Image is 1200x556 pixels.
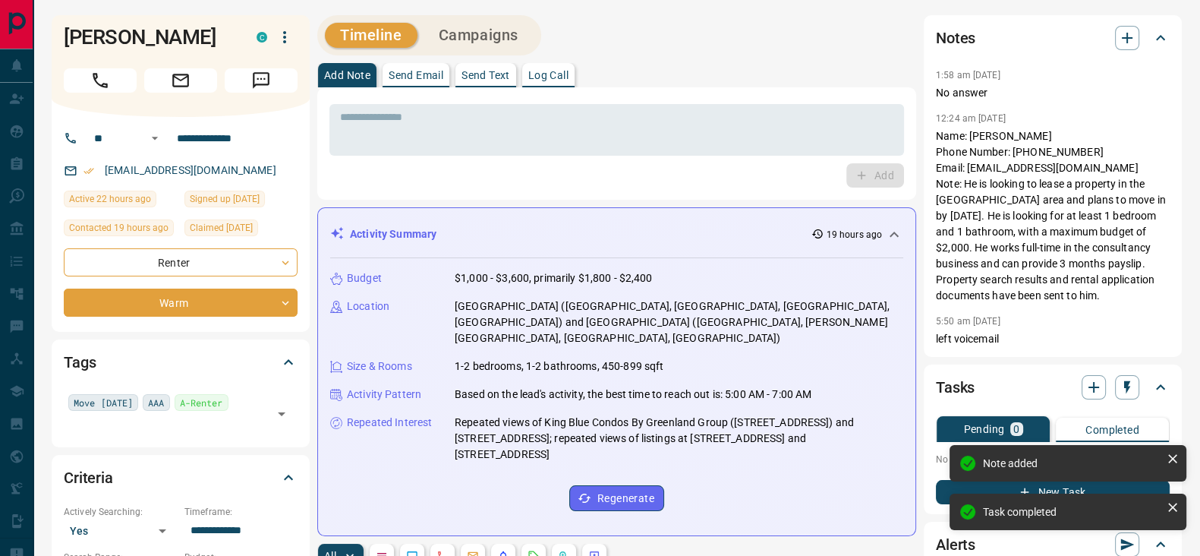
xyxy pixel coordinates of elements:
span: Active 22 hours ago [69,191,151,207]
svg: Email Verified [83,166,94,176]
div: Mon Oct 06 2025 [184,220,298,241]
span: Email [144,68,217,93]
button: Regenerate [569,485,664,511]
div: Criteria [64,460,298,496]
h2: Tags [64,350,96,374]
p: 1:58 am [DATE] [936,70,1000,81]
span: Claimed [DATE] [190,220,253,235]
div: condos.ca [257,32,267,43]
p: 1-2 bedrooms, 1-2 bathrooms, 450-899 sqft [455,359,663,374]
p: 12:24 am [DATE] [936,113,1006,124]
span: AAA [148,395,164,410]
p: Location [347,299,389,314]
div: Sun Sep 14 2025 [184,191,298,212]
p: left voicemail [936,331,1170,347]
p: Log Call [528,70,569,81]
p: Based on the lead's activity, the best time to reach out is: 5:00 AM - 7:00 AM [455,387,811,403]
span: Move [DATE] [74,395,133,410]
span: A-Renter [180,395,223,410]
div: Wed Oct 15 2025 [64,191,177,212]
span: Message [225,68,298,93]
p: Pending [963,424,1004,434]
h2: Criteria [64,466,113,490]
span: Signed up [DATE] [190,191,260,207]
div: Wed Oct 15 2025 [64,220,177,241]
p: Repeated views of King Blue Condos By Greenland Group ([STREET_ADDRESS]) and [STREET_ADDRESS]; re... [455,415,903,463]
button: Campaigns [424,23,534,48]
p: Name: [PERSON_NAME] Phone Number: [PHONE_NUMBER] Email: [EMAIL_ADDRESS][DOMAIN_NAME] Note: He is ... [936,128,1170,304]
h2: Tasks [936,375,975,400]
button: Open [146,129,164,147]
p: 5:50 am [DATE] [936,316,1000,327]
button: Open [271,403,292,425]
div: Activity Summary19 hours ago [330,220,903,248]
p: Add Note [324,70,370,81]
p: Send Email [389,70,443,81]
p: Completed [1085,425,1139,435]
h2: Notes [936,26,975,50]
p: Activity Pattern [347,387,421,403]
a: [EMAIL_ADDRESS][DOMAIN_NAME] [105,164,276,176]
div: Task completed [983,506,1161,518]
div: Tasks [936,369,1170,406]
p: 19 hours ago [827,228,882,242]
p: No answer [936,85,1170,101]
div: Tags [64,344,298,381]
p: No pending tasks [936,448,1170,471]
p: Size & Rooms [347,359,412,374]
p: $1,000 - $3,600, primarily $1,800 - $2,400 [455,270,653,286]
p: Repeated Interest [347,415,432,431]
p: 0 [1013,424,1019,434]
span: Call [64,68,137,93]
div: Notes [936,20,1170,56]
div: Yes [64,519,177,543]
p: Budget [347,270,382,286]
div: Note added [983,457,1161,469]
p: Activity Summary [350,226,436,242]
div: Renter [64,248,298,276]
p: Timeframe: [184,505,298,519]
span: Contacted 19 hours ago [69,220,169,235]
p: [GEOGRAPHIC_DATA] ([GEOGRAPHIC_DATA], [GEOGRAPHIC_DATA], [GEOGRAPHIC_DATA], [GEOGRAPHIC_DATA]) an... [455,299,903,346]
p: Actively Searching: [64,505,177,519]
p: Send Text [461,70,510,81]
button: New Task [936,480,1170,504]
h1: [PERSON_NAME] [64,25,234,49]
div: Warm [64,289,298,317]
button: Timeline [325,23,417,48]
